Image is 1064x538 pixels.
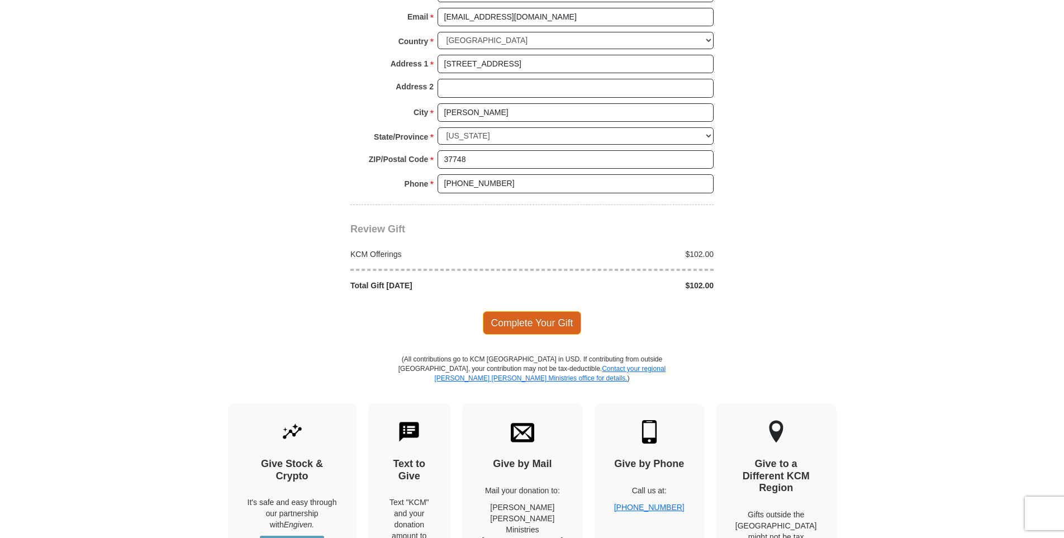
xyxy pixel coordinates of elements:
strong: Country [398,34,429,49]
strong: ZIP/Postal Code [369,151,429,167]
p: Call us at: [614,485,685,496]
p: (All contributions go to KCM [GEOGRAPHIC_DATA] in USD. If contributing from outside [GEOGRAPHIC_D... [398,355,666,403]
strong: Address 1 [391,56,429,72]
img: mobile.svg [638,420,661,444]
span: Complete Your Gift [483,311,582,335]
strong: State/Province [374,129,428,145]
img: other-region [768,420,784,444]
span: Review Gift [350,223,405,235]
img: envelope.svg [511,420,534,444]
strong: Phone [405,176,429,192]
div: KCM Offerings [345,249,533,260]
h4: Give by Phone [614,458,685,470]
img: give-by-stock.svg [281,420,304,444]
a: [PHONE_NUMBER] [614,503,685,512]
div: $102.00 [532,249,720,260]
h4: Give by Mail [482,458,563,470]
h4: Text to Give [388,458,431,482]
img: text-to-give.svg [397,420,421,444]
strong: Address 2 [396,79,434,94]
i: Engiven. [284,520,314,529]
p: It's safe and easy through our partnership with [248,497,337,530]
strong: Email [407,9,428,25]
p: Mail your donation to: [482,485,563,496]
strong: City [414,104,428,120]
h4: Give Stock & Crypto [248,458,337,482]
div: $102.00 [532,280,720,291]
div: Total Gift [DATE] [345,280,533,291]
h4: Give to a Different KCM Region [735,458,817,494]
